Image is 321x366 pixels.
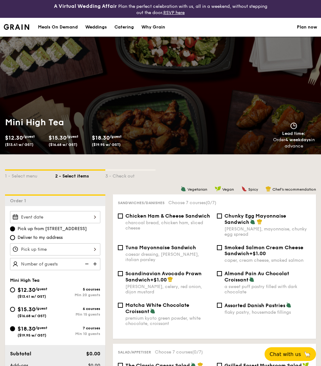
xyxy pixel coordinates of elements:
[82,258,91,270] img: icon-reduce.1d2dbef1.svg
[155,349,203,355] span: Choose 7 courses
[269,137,318,149] div: Order in advance
[217,214,222,219] input: Chunky Egg Mayonnaise Sandwich[PERSON_NAME], mayonnaise, chunky egg spread
[118,214,123,219] input: Chicken Ham & Cheese Sandwichcharcoal bread, chicken ham, sliced cheese
[105,171,155,179] div: 3 - Check out
[18,314,46,318] span: ($16.68 w/ GST)
[10,235,15,240] input: Deliver to my address
[125,252,212,262] div: caesar dressing, [PERSON_NAME], italian parsley
[224,310,311,315] div: flaky pastry, housemade fillings
[86,351,100,357] span: $0.00
[35,287,47,291] span: /guest
[110,134,122,139] span: /guest
[192,349,203,355] span: (0/7)
[10,243,100,255] input: Pick up time
[224,302,285,308] span: Assorted Danish Pastries
[125,213,210,219] span: Chicken Ham & Cheese Sandwich
[5,171,55,179] div: 1 - Select menu
[163,10,185,15] a: RSVP here
[82,18,111,37] a: Weddings
[55,287,100,291] div: 5 courses
[10,351,31,357] span: Subtotal
[66,134,78,139] span: /guest
[224,226,311,237] div: [PERSON_NAME], mayonnaise, chunky egg spread
[150,277,167,283] span: +$1.00
[125,316,212,326] div: premium kyoto green powder, white chocolate, croissant
[118,350,151,354] span: Salad/Appetiser
[224,245,303,256] span: Smoked Salmon Cream Cheese Sandwich
[249,250,266,256] span: +$1.00
[266,186,271,192] img: icon-chef-hat.a58ddaea.svg
[55,326,100,330] div: 7 courses
[206,200,216,205] span: (0/7)
[5,142,34,147] span: ($13.41 w/ GST)
[10,198,29,204] span: Order 1
[118,245,123,250] input: Tuna Mayonnaise Sandwichcaesar dressing, [PERSON_NAME], italian parsley
[257,219,262,224] img: icon-chef-hat.a58ddaea.svg
[4,24,29,30] a: Logotype
[10,287,15,292] input: $12.30/guest($13.41 w/ GST)5 coursesMin 20 guests
[249,276,255,282] img: icon-vegetarian.fe4039eb.svg
[18,325,35,332] span: $18.30
[55,171,105,179] div: 2 - Select items
[10,226,15,231] input: Pick up from [STREET_ADDRESS]
[10,258,100,270] input: Number of guests
[168,200,216,205] span: Choose 7 courses
[49,142,77,147] span: ($16.68 w/ GST)
[224,284,311,295] div: a sweet puff pastry filled with dark chocolate
[125,302,189,314] span: Matcha White Chocolate Croissant
[282,131,305,136] span: Lead time:
[297,18,317,37] a: Plan now
[18,333,46,338] span: ($19.95 w/ GST)
[222,187,234,192] span: Vegan
[18,235,63,241] span: Deliver to my address
[241,186,247,192] img: icon-spicy.37a8142b.svg
[18,294,46,299] span: ($13.41 w/ GST)
[5,117,158,128] h1: Mini High Tea
[5,134,23,141] span: $12.30
[248,187,258,192] span: Spicy
[18,286,35,293] span: $12.30
[55,332,100,336] div: Min 10 guests
[4,24,29,30] img: Grain
[18,306,35,313] span: $15.30
[217,303,222,308] input: Assorted Danish Pastriesflaky pastry, housemade fillings
[270,351,301,357] span: Chat with us
[125,271,202,283] span: Scandinavian Avocado Prawn Sandwich
[85,18,107,37] div: Weddings
[125,284,212,295] div: [PERSON_NAME], celery, red onion, dijon mustard
[35,306,47,311] span: /guest
[54,3,268,15] div: Plan the perfect celebration with us, all in a weekend, without stepping out the door.
[141,18,165,37] div: Why Grain
[272,187,316,192] span: Chef's recommendation
[92,142,121,147] span: ($19.95 w/ GST)
[118,201,165,205] span: Sandwiches/Danishes
[250,219,255,224] img: icon-vegetarian.fe4039eb.svg
[217,271,222,276] input: Almond Pain Au Chocolat Croissanta sweet puff pastry filled with dark chocolate
[125,220,212,231] div: charcoal bread, chicken ham, sliced cheese
[224,271,289,283] span: Almond Pain Au Chocolat Croissant
[92,134,110,141] span: $18.30
[285,137,311,142] strong: 4 weekdays
[38,18,78,37] div: Meals On Demand
[55,312,100,317] div: Min 15 guests
[150,308,155,314] img: icon-vegetarian.fe4039eb.svg
[114,18,134,37] div: Catering
[111,18,138,37] a: Catering
[54,3,117,10] h4: A Virtual Wedding Affair
[10,211,100,223] input: Event date
[138,18,169,37] a: Why Grain
[167,276,173,282] img: icon-chef-hat.a58ddaea.svg
[187,187,207,192] span: Vegetarian
[18,226,87,232] span: Pick up from [STREET_ADDRESS]
[125,245,196,250] span: Tuna Mayonnaise Sandwich
[34,18,82,37] a: Meals On Demand
[55,307,100,311] div: 6 courses
[265,347,316,361] button: Chat with us🦙
[217,245,222,250] input: Smoked Salmon Cream Cheese Sandwich+$1.00caper, cream cheese, smoked salmon
[224,258,311,263] div: caper, cream cheese, smoked salmon
[215,186,221,192] img: icon-vegan.f8ff3823.svg
[91,258,100,270] img: icon-add.58712e84.svg
[49,134,66,141] span: $15.30
[35,326,47,330] span: /guest
[23,134,35,139] span: /guest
